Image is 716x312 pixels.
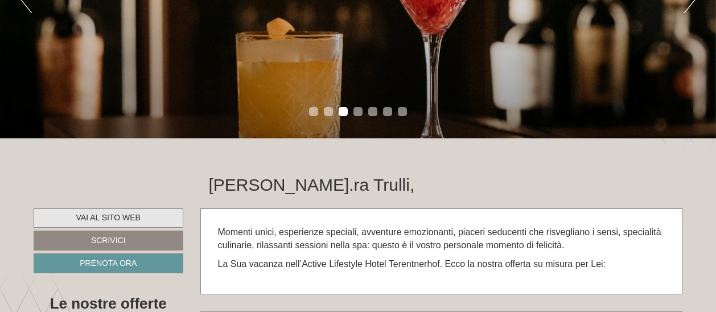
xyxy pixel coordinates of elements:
[34,253,183,273] a: Prenota ora
[34,231,183,251] a: Scrivici
[218,226,665,252] p: Momenti unici, esperienze speciali, avventure emozionanti, piaceri seducenti che risvegliano i se...
[209,175,415,194] h1: [PERSON_NAME].ra Trulli,
[34,208,183,228] a: Vai al sito web
[218,258,665,271] p: La Sua vacanza nell’Active Lifestyle Hotel Terentnerhof. Ecco la nostra offerta su misura per Lei:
